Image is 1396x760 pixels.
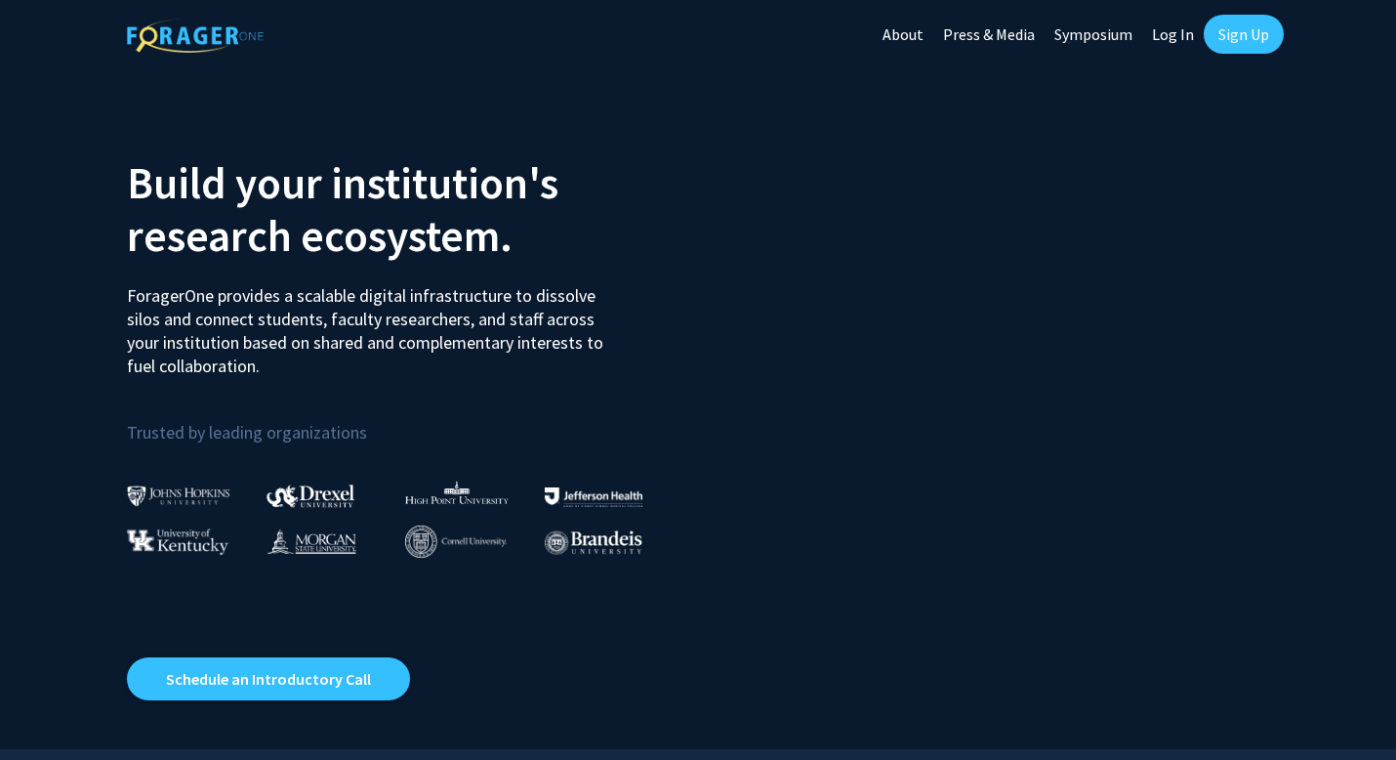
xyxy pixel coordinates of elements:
[545,487,642,506] img: Thomas Jefferson University
[545,530,642,555] img: Brandeis University
[267,528,356,554] img: Morgan State University
[127,528,228,555] img: University of Kentucky
[127,657,410,700] a: Opens in a new tab
[127,19,264,53] img: ForagerOne Logo
[267,485,354,507] img: Drexel University
[405,526,507,558] img: Cornell University
[127,486,230,506] img: Johns Hopkins University
[127,394,683,447] p: Trusted by leading organizations
[1204,15,1284,54] a: Sign Up
[405,481,509,504] img: High Point University
[127,270,617,378] p: ForagerOne provides a scalable digital infrastructure to dissolve silos and connect students, fac...
[127,156,683,262] h2: Build your institution's research ecosystem.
